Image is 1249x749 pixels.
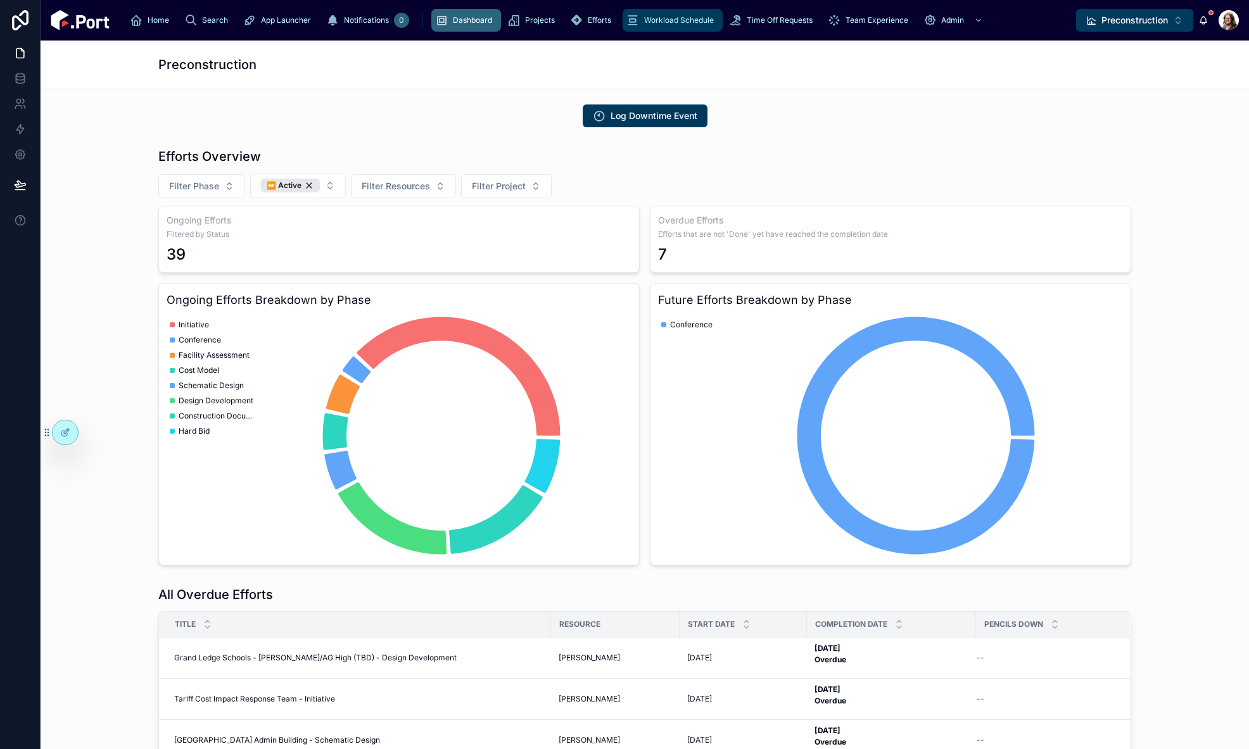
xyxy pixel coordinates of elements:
span: Facility Assessment [179,350,250,360]
span: Efforts [588,15,611,25]
span: Preconstruction [1101,14,1168,27]
span: [DATE] [687,653,712,663]
span: Conference [179,335,221,345]
a: -- [977,735,1114,745]
h3: Future Efforts Breakdown by Phase [658,291,1123,309]
span: Efforts that are not 'Done' yet have reached the completion date [658,229,1123,239]
span: Completion Date [815,619,887,629]
h1: All Overdue Efforts [158,586,273,603]
span: Conference [670,320,713,330]
span: App Launcher [261,15,311,25]
div: scrollable content [120,6,1076,34]
a: Notifications0 [322,9,413,32]
a: Efforts [566,9,620,32]
span: Hard Bid [179,426,210,436]
span: Filter Project [472,180,526,192]
span: -- [977,653,984,663]
a: [DATE] [687,653,799,663]
span: Search [202,15,228,25]
img: App logo [51,10,110,30]
a: Projects [504,9,564,32]
a: Dashboard [431,9,501,32]
strong: Overdue [815,696,846,705]
span: Team Experience [846,15,908,25]
span: [PERSON_NAME] [559,694,620,704]
span: Home [148,15,169,25]
a: Tariff Cost Impact Response Team - Initiative [174,694,543,704]
a: Search [181,9,237,32]
a: Grand Ledge Schools - [PERSON_NAME]/AG High (TBD) - Design Development [174,653,543,663]
a: -- [977,694,1114,704]
a: Home [126,9,178,32]
span: Admin [941,15,964,25]
span: Start Date [688,619,735,629]
button: Select Button [351,174,456,198]
a: [DATE] [687,735,799,745]
a: [DATE] [687,694,799,704]
a: Admin [920,9,989,32]
span: Title [175,619,196,629]
strong: [DATE] [815,643,840,653]
a: Team Experience [824,9,917,32]
span: [DATE] [687,735,712,745]
span: Notifications [344,15,389,25]
a: Workload Schedule [623,9,723,32]
button: Unselect FAST_FORWARD_ACTIVE [261,179,320,192]
span: Tariff Cost Impact Response Team - Initiative [174,694,335,704]
span: Grand Ledge Schools - [PERSON_NAME]/AG High (TBD) - Design Development [174,653,457,663]
strong: [DATE] [815,684,840,694]
span: Filtered by Status [167,229,631,239]
span: [GEOGRAPHIC_DATA] Admin Building - Schematic Design [174,735,380,745]
div: 0 [394,13,409,28]
a: -- [977,653,1114,663]
span: Schematic Design [179,381,244,391]
div: 39 [167,244,186,265]
div: chart [658,314,1123,557]
a: [PERSON_NAME] [559,694,672,704]
a: [PERSON_NAME] [559,653,672,663]
span: Construction Documents [179,411,255,421]
span: -- [977,735,984,745]
h3: Ongoing Efforts Breakdown by Phase [167,291,631,309]
div: ⏩ Active [261,179,320,192]
span: Design Development [179,396,253,406]
button: Select Button [250,173,346,198]
a: [DATE] Overdue [815,643,968,673]
a: [PERSON_NAME] [559,735,672,745]
span: Time Off Requests [747,15,813,25]
button: Select Button [1076,9,1193,32]
span: [PERSON_NAME] [559,735,620,745]
span: Log Downtime Event [611,110,697,122]
h1: Efforts Overview [158,148,261,165]
span: Cost Model [179,365,219,375]
button: Select Button [158,174,245,198]
span: Filter Resources [362,180,430,192]
a: [GEOGRAPHIC_DATA] Admin Building - Schematic Design [174,735,543,745]
a: [DATE] Overdue [815,684,968,714]
span: -- [977,694,984,704]
strong: [DATE] [815,726,840,735]
button: Log Downtime Event [583,104,707,127]
h1: Preconstruction [158,56,257,73]
span: Resource [559,619,600,629]
a: App Launcher [239,9,320,32]
span: [PERSON_NAME] [559,653,620,663]
span: [DATE] [687,694,712,704]
h3: Overdue Efforts [658,214,1123,227]
span: Dashboard [453,15,492,25]
div: chart [167,314,631,557]
h3: Ongoing Efforts [167,214,631,227]
button: Select Button [461,174,552,198]
span: Initiative [179,320,209,330]
span: Pencils Down [984,619,1043,629]
div: 7 [658,244,667,265]
span: Workload Schedule [644,15,714,25]
span: Filter Phase [169,180,219,192]
strong: Overdue [815,655,846,664]
a: Time Off Requests [725,9,821,32]
span: Projects [525,15,555,25]
strong: Overdue [815,737,846,746]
